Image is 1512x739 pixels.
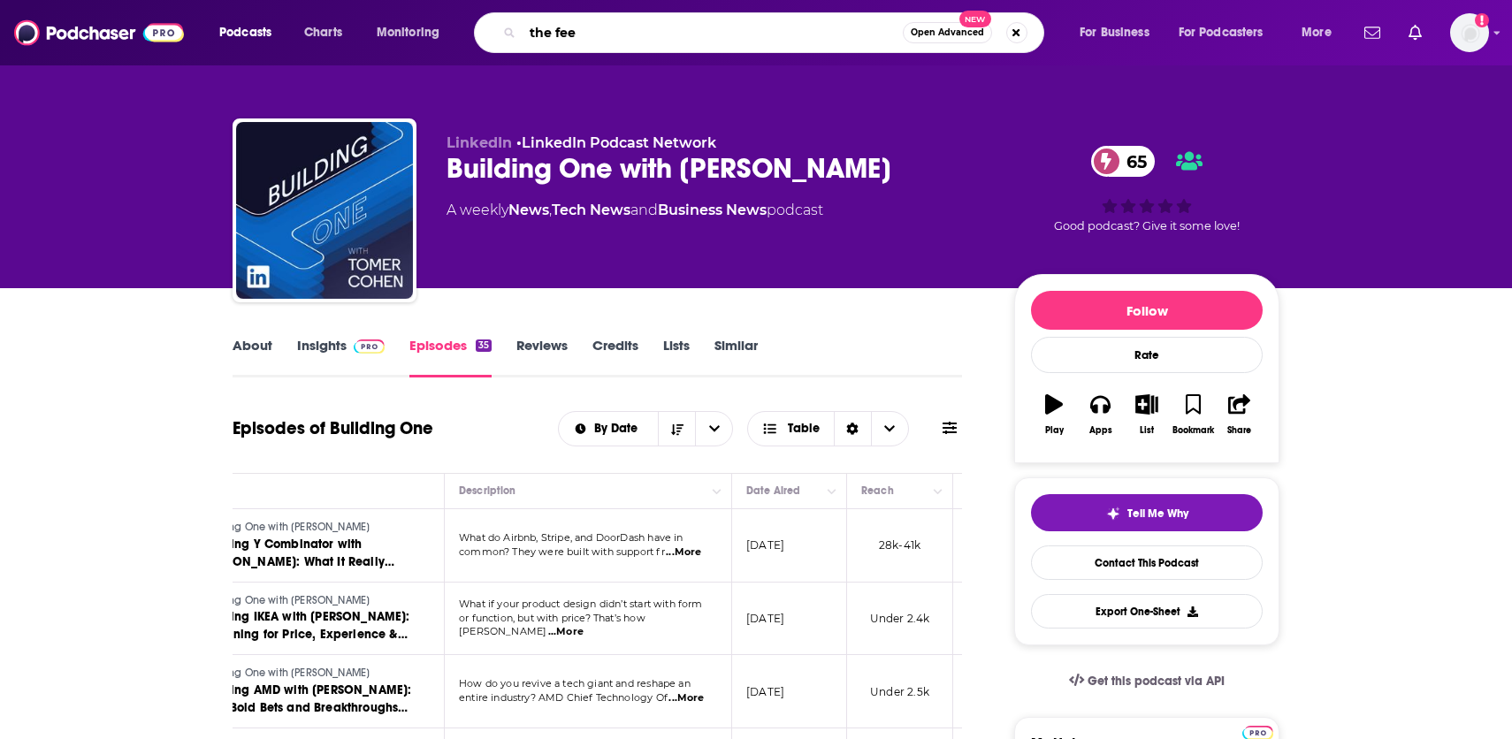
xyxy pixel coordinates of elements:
button: Show profile menu [1450,13,1489,52]
span: entire industry? AMD Chief Technology Of [459,691,668,704]
a: Business News [658,202,767,218]
span: 65 [1109,146,1156,177]
a: Building Y Combinator with [PERSON_NAME]: What It Really Takes to Build a Successful Startup [201,536,413,571]
a: LinkedIn Podcast Network [522,134,716,151]
img: User Profile [1450,13,1489,52]
span: What if your product design didn’t start with form [459,598,703,610]
span: Logged in as inkhouseNYC [1450,13,1489,52]
button: Share [1217,383,1263,446]
a: Get this podcast via API [1055,659,1239,703]
button: Sort Direction [658,412,695,446]
a: Building One with [PERSON_NAME] [201,666,413,682]
div: Description [459,480,515,501]
a: Lists [663,337,690,377]
span: • [516,134,716,151]
a: News [508,202,549,218]
button: Choose View [747,411,909,446]
td: -- [953,583,1105,656]
a: Show notifications dropdown [1401,18,1429,48]
span: Monitoring [377,20,439,45]
div: Share [1227,425,1251,436]
span: or function, but with price? That’s how [PERSON_NAME] [459,612,645,638]
span: More [1302,20,1332,45]
div: Reach [861,480,894,501]
a: Charts [293,19,353,47]
span: What do Airbnb, Stripe, and DoorDash have in [459,531,683,544]
td: -- [953,509,1105,583]
button: Column Actions [821,481,843,502]
h2: Choose List sort [558,411,734,446]
span: How do you revive a tech giant and reshape an [459,677,691,689]
a: Contact This Podcast [1031,545,1263,580]
a: Episodes35 [409,337,492,377]
button: List [1124,383,1170,446]
span: Tell Me Why [1127,507,1188,521]
a: InsightsPodchaser Pro [297,337,385,377]
button: Export One-Sheet [1031,594,1263,629]
a: About [233,337,272,377]
input: Search podcasts, credits, & more... [523,19,903,47]
div: 65Good podcast? Give it some love! [1014,134,1279,244]
div: Bookmark [1172,425,1214,436]
span: Open Advanced [911,28,984,37]
img: Building One with Tomer Cohen [236,122,413,299]
span: New [959,11,991,27]
span: LinkedIn [447,134,512,151]
span: Good podcast? Give it some love! [1054,219,1240,232]
a: Show notifications dropdown [1357,18,1387,48]
div: A weekly podcast [447,200,823,221]
button: open menu [695,412,732,446]
div: Search podcasts, credits, & more... [491,12,1061,53]
p: [DATE] [746,611,784,626]
div: List [1140,425,1154,436]
button: open menu [364,19,462,47]
span: Building One with [PERSON_NAME] [201,667,370,679]
span: Under 2.4k [870,612,930,625]
div: 35 [476,339,492,352]
span: Building One with [PERSON_NAME] [201,594,370,606]
button: Follow [1031,291,1263,330]
a: Building One with [PERSON_NAME] [201,520,413,536]
div: Play [1045,425,1064,436]
td: -- [953,655,1105,728]
a: Podchaser - Follow, Share and Rate Podcasts [14,16,184,50]
img: Podchaser Pro [354,339,385,354]
span: Podcasts [219,20,271,45]
span: Get this podcast via API [1088,674,1225,689]
a: Building IKEA with [PERSON_NAME]: Designing for Price, Experience & Real Life [201,608,413,644]
button: open menu [559,423,659,435]
div: Sort Direction [834,412,871,446]
span: and [630,202,658,218]
div: Date Aired [746,480,800,501]
button: open menu [1289,19,1354,47]
span: , [549,202,552,218]
span: Table [788,423,820,435]
button: Column Actions [706,481,728,502]
h1: Episodes of Building One [233,417,433,439]
span: For Business [1080,20,1149,45]
a: Reviews [516,337,568,377]
span: ...More [668,691,704,705]
a: Credits [592,337,638,377]
svg: Add a profile image [1475,13,1489,27]
button: tell me why sparkleTell Me Why [1031,494,1263,531]
button: open menu [1167,19,1289,47]
a: Building One with [PERSON_NAME] [201,593,413,609]
img: tell me why sparkle [1106,507,1120,521]
a: Similar [714,337,758,377]
div: Apps [1089,425,1112,436]
a: Tech News [552,202,630,218]
span: Building IKEA with [PERSON_NAME]: Designing for Price, Experience & Real Life [201,609,410,659]
span: 28k-41k [879,538,920,552]
p: [DATE] [746,684,784,699]
span: Building One with [PERSON_NAME] [201,521,370,533]
button: open menu [207,19,294,47]
span: For Podcasters [1179,20,1264,45]
div: Rate [1031,337,1263,373]
button: Play [1031,383,1077,446]
span: Under 2.5k [870,685,929,698]
span: ...More [548,625,584,639]
span: Building Y Combinator with [PERSON_NAME]: What It Really Takes to Build a Successful Startup [201,537,403,587]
